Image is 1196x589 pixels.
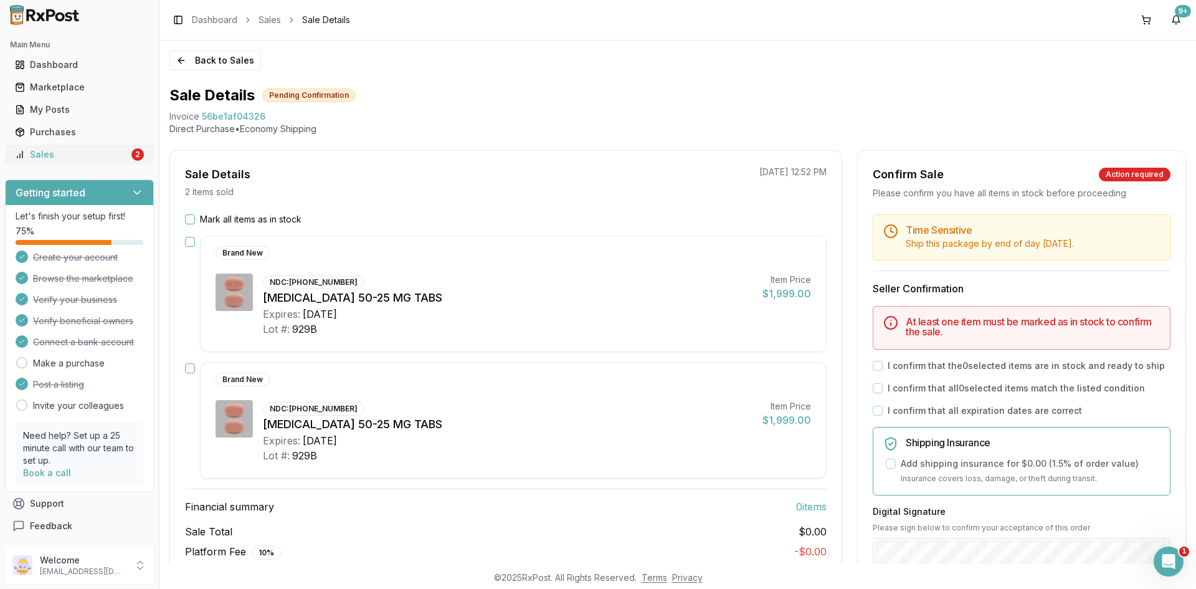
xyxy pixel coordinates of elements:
[10,170,239,199] div: Manuel says…
[216,400,253,438] img: Juluca 50-25 MG TABS
[19,408,29,418] button: Emoji picker
[33,251,118,264] span: Create your account
[906,438,1160,448] h5: Shipping Insurance
[37,172,50,184] img: Profile image for Manuel
[5,77,154,97] button: Marketplace
[40,554,126,567] p: Welcome
[12,555,32,575] img: User avatar
[214,403,234,423] button: Send a message…
[759,166,827,178] p: [DATE] 12:52 PM
[906,317,1160,337] h5: At least one item must be marked as in stock to confirm the sale.
[131,148,144,161] div: 2
[1166,10,1186,30] button: 9+
[873,187,1170,199] div: Please confirm you have all items in stock before proceeding
[11,382,239,403] textarea: Message…
[263,402,364,416] div: NDC: [PHONE_NUMBER]
[219,5,241,27] div: Close
[10,121,149,143] a: Purchases
[195,5,219,29] button: Home
[15,81,144,93] div: Marketplace
[5,100,154,120] button: My Posts
[169,85,255,105] h1: Sale Details
[20,79,194,92] div: Hello!
[20,229,118,236] div: [PERSON_NAME] • [DATE]
[5,492,154,515] button: Support
[873,166,944,183] div: Confirm Sale
[263,289,752,307] div: [MEDICAL_DATA] 50-25 MG TABS
[10,98,149,121] a: My Posts
[33,378,84,391] span: Post a listing
[799,524,827,539] span: $0.00
[263,275,364,289] div: NDC: [PHONE_NUMBER]
[263,448,290,463] div: Lot #:
[185,499,274,514] span: Financial summary
[10,199,179,226] div: Thank you for getting back to me![PERSON_NAME] • [DATE]
[873,523,1170,533] p: Please sign below to confirm your acceptance of this order
[906,225,1160,235] h5: Time Sensitive
[20,206,169,219] div: Thank you for getting back to me!
[16,185,85,200] h3: Getting started
[216,246,270,260] div: Brand New
[762,286,811,301] div: $1,999.00
[185,186,234,198] p: 2 items sold
[169,123,1186,135] p: Direct Purchase • Economy Shipping
[292,322,317,337] div: 929B
[200,213,301,226] label: Mark all items as in stock
[33,315,133,327] span: Verify beneficial owners
[303,307,337,322] div: [DATE]
[263,322,290,337] div: Lot #:
[60,16,115,28] p: Active [DATE]
[33,272,133,285] span: Browse the marketplace
[302,14,350,26] span: Sale Details
[10,143,149,166] a: Sales2
[10,40,149,50] h2: Main Menu
[192,14,237,26] a: Dashboard
[303,433,337,448] div: [DATE]
[54,173,212,184] div: joined the conversation
[1099,168,1170,181] div: Action required
[901,457,1139,470] label: Add shipping insurance for $0.00 ( 1.5 % of order value)
[33,357,105,370] a: Make a purchase
[10,72,239,133] div: Manuel says…
[263,416,752,433] div: [MEDICAL_DATA] 50-25 MG TABS
[16,225,34,237] span: 75 %
[888,405,1082,417] label: I confirm that all expiration dates are correct
[59,408,69,418] button: Upload attachment
[873,281,1170,296] h3: Seller Confirmation
[1179,547,1189,557] span: 1
[794,545,827,558] span: - $0.00
[796,499,827,514] span: 0 item s
[15,148,129,161] div: Sales
[5,5,85,25] img: RxPost Logo
[762,413,811,428] div: $1,999.00
[15,126,144,138] div: Purchases
[33,294,117,306] span: Verify your business
[901,472,1160,485] p: Insurance covers loss, damage, or theft during transit.
[873,505,1170,518] h3: Digital Signature
[1154,547,1184,577] iframe: Intercom live chat
[8,5,32,29] button: go back
[138,141,229,153] div: HI WE WILL BE OPEN
[128,133,239,161] div: HI WE WILL BE OPEN
[10,76,149,98] a: Marketplace
[1175,5,1191,17] div: 9+
[5,55,154,75] button: Dashboard
[672,572,703,583] a: Privacy
[263,433,300,448] div: Expires:
[216,274,253,311] img: Juluca 50-25 MG TABS
[10,72,204,123] div: Hello!I wanted to check to see if you will be open on [DATE]?
[259,14,281,26] a: Sales
[36,7,55,27] img: Profile image for Manuel
[16,210,143,223] p: Let's finish your setup first!
[762,274,811,286] div: Item Price
[642,572,667,583] a: Terms
[169,50,261,70] a: Back to Sales
[185,166,250,183] div: Sale Details
[888,382,1145,395] label: I confirm that all 0 selected items match the listed condition
[5,122,154,142] button: Purchases
[15,103,144,116] div: My Posts
[60,6,141,16] h1: [PERSON_NAME]
[33,336,134,348] span: Connect a bank account
[39,408,49,418] button: Gif picker
[262,89,356,102] div: Pending Confirmation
